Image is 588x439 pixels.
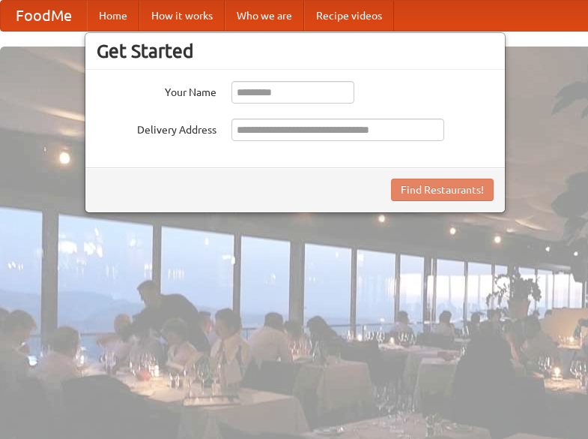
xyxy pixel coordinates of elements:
[139,1,225,31] a: How it works
[304,1,394,31] a: Recipe videos
[225,1,304,31] a: Who we are
[97,119,216,137] label: Delivery Address
[1,1,87,31] a: FoodMe
[97,81,216,100] label: Your Name
[87,1,139,31] a: Home
[97,40,494,62] h3: Get Started
[391,179,494,201] button: Find Restaurants!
